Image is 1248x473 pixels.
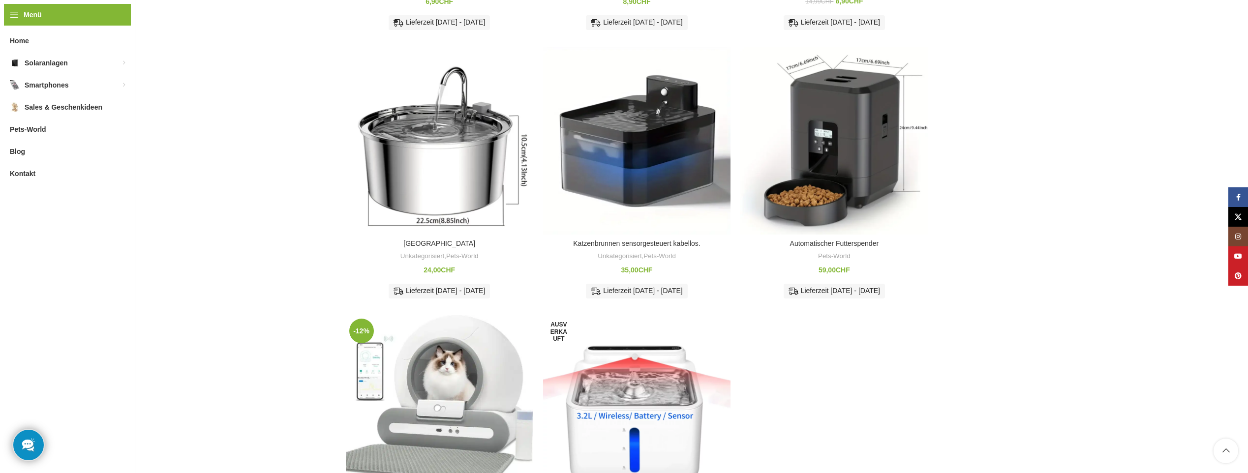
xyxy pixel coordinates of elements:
a: X Social Link [1228,207,1248,227]
div: Lieferzeit [DATE] - [DATE] [784,284,885,298]
div: Lieferzeit [DATE] - [DATE] [389,15,490,30]
span: Sales & Geschenkideen [25,98,102,116]
div: , [548,252,726,261]
img: Sales & Geschenkideen [10,102,20,112]
span: -12% [349,319,374,343]
span: CHF [639,266,653,274]
span: CHF [441,266,455,274]
bdi: 35,00 [621,266,653,274]
a: Automatischer Futterspender [790,239,879,247]
a: Pets-World [643,252,676,261]
div: Lieferzeit [DATE] - [DATE] [586,15,687,30]
a: Katzenbrunnen [346,47,533,235]
span: Home [10,32,29,50]
span: Smartphones [25,76,68,94]
span: CHF [836,266,850,274]
a: Facebook Social Link [1228,187,1248,207]
img: Solaranlagen [10,58,20,68]
a: Unkategorisiert [598,252,641,261]
a: Pets-World [446,252,479,261]
span: Blog [10,143,25,160]
a: YouTube Social Link [1228,246,1248,266]
span: Menü [24,9,42,20]
div: , [351,252,528,261]
a: Automatischer Futterspender [740,47,928,235]
span: Pets-World [10,120,46,138]
img: Smartphones [10,80,20,90]
div: Lieferzeit [DATE] - [DATE] [784,15,885,30]
a: Katzenbrunnen sensorgesteuert kabellos. [543,47,731,235]
a: Katzenbrunnen sensorgesteuert kabellos. [573,239,700,247]
a: Instagram Social Link [1228,227,1248,246]
a: Unkategorisiert [400,252,444,261]
div: Lieferzeit [DATE] - [DATE] [389,284,490,298]
a: Pets-World [818,252,851,261]
a: [GEOGRAPHIC_DATA] [403,239,475,247]
div: Lieferzeit [DATE] - [DATE] [586,284,687,298]
bdi: 59,00 [819,266,850,274]
bdi: 24,00 [424,266,455,274]
span: Solaranlagen [25,54,68,72]
a: Scroll to top button [1214,439,1238,463]
span: Ausverkauft [547,319,571,345]
span: Kontakt [10,165,35,182]
a: Pinterest Social Link [1228,266,1248,286]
